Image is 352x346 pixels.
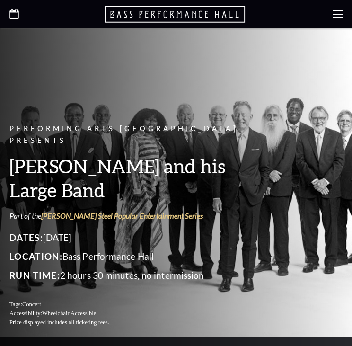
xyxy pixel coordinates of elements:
[9,211,270,221] p: Part of the
[42,310,96,317] span: Wheelchair Accessible
[9,249,270,264] p: Bass Performance Hall
[9,300,270,309] p: Tags:
[41,211,203,220] a: [PERSON_NAME] Steel Popular Entertainment Series
[9,154,270,202] h3: [PERSON_NAME] and his Large Band
[9,268,270,283] p: 2 hours 30 minutes, no intermission
[9,230,270,245] p: [DATE]
[22,301,41,308] span: Concert
[9,232,43,243] span: Dates:
[9,123,270,147] p: Performing Arts [GEOGRAPHIC_DATA] Presents
[9,251,62,262] span: Location:
[9,309,270,318] p: Accessibility:
[9,270,60,281] span: Run Time:
[9,318,270,327] p: Price displayed includes all ticketing fees.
